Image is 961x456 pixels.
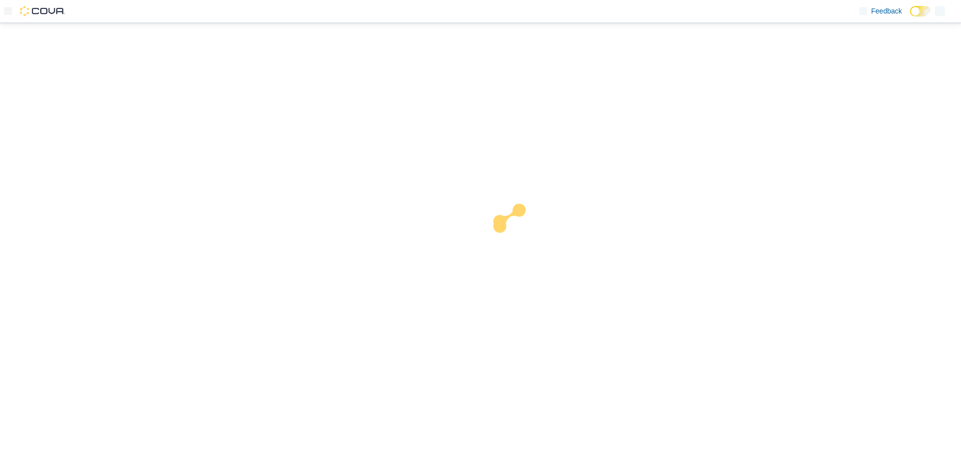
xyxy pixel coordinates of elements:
[20,6,65,16] img: Cova
[910,6,931,17] input: Dark Mode
[855,1,906,21] a: Feedback
[871,6,902,16] span: Feedback
[480,196,556,271] img: cova-loader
